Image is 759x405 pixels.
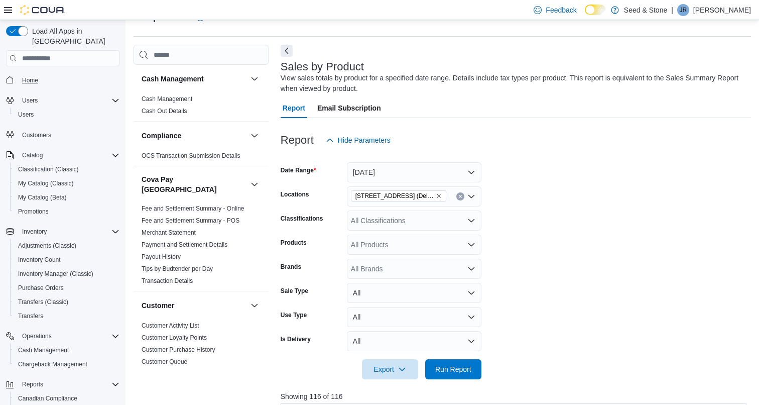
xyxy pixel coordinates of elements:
button: Reports [18,378,47,390]
button: Adjustments (Classic) [10,239,123,253]
a: Home [18,74,42,86]
span: Transfers (Classic) [14,296,119,308]
p: Seed & Stone [624,4,667,16]
span: Purchase Orders [18,284,64,292]
button: Customer [248,299,261,312]
span: Users [18,94,119,107]
span: Chargeback Management [18,360,87,368]
label: Classifications [281,215,323,223]
a: OCS Transaction Submission Details [142,152,240,159]
a: Payment and Settlement Details [142,241,227,248]
span: Inventory Count [18,256,61,264]
a: Cash Management [142,95,192,103]
span: Email Subscription [317,98,381,118]
a: Cash Out Details [142,108,187,115]
span: Inventory Manager (Classic) [14,268,119,280]
img: Cova [20,5,65,15]
button: Next [281,45,293,57]
a: Customers [18,129,55,141]
a: Fee and Settlement Summary - POS [142,217,239,224]
span: Inventory [22,228,47,236]
h3: Sales by Product [281,61,364,73]
button: Inventory [2,225,123,239]
button: Transfers [10,309,123,323]
button: Home [2,72,123,87]
button: My Catalog (Beta) [10,190,123,205]
div: Compliance [134,150,269,166]
button: Chargeback Management [10,357,123,371]
span: Canadian Compliance [18,394,77,402]
div: Cash Management [134,93,269,121]
a: Cash Management [14,344,73,356]
h3: Customer [142,300,174,311]
p: | [671,4,673,16]
button: Cova Pay [GEOGRAPHIC_DATA] [142,174,246,194]
span: My Catalog (Beta) [14,191,119,204]
a: Customer Loyalty Points [142,334,207,341]
a: Transaction Details [142,277,193,284]
a: Users [14,109,38,121]
label: Use Type [281,311,307,319]
span: Operations [22,332,52,340]
label: Products [281,239,307,247]
button: [DATE] [347,162,481,182]
span: Customers [18,129,119,141]
a: Chargeback Management [14,358,91,370]
span: Inventory Count [14,254,119,266]
button: Inventory Count [10,253,123,267]
button: Run Report [425,359,481,379]
button: Hide Parameters [322,130,395,150]
span: Classification (Classic) [18,165,79,173]
a: Adjustments (Classic) [14,240,80,252]
h3: Compliance [142,131,181,141]
button: My Catalog (Classic) [10,176,123,190]
button: Open list of options [467,192,475,200]
button: Open list of options [467,265,475,273]
span: Transfers [14,310,119,322]
span: Run Report [435,364,471,374]
button: Catalog [2,148,123,162]
label: Date Range [281,166,316,174]
span: Cash Management [14,344,119,356]
h3: Cash Management [142,74,204,84]
div: View sales totals by product for a specified date range. Details include tax types per product. T... [281,73,746,94]
span: Classification (Classic) [14,163,119,175]
a: Transfers [14,310,47,322]
h3: Report [281,134,314,146]
span: Transfers [18,312,43,320]
span: Adjustments (Classic) [14,240,119,252]
span: Export [368,359,412,379]
span: Home [18,73,119,86]
div: Customer [134,320,269,384]
button: Open list of options [467,241,475,249]
a: Customer Queue [142,358,187,365]
span: Feedback [546,5,576,15]
span: Reports [18,378,119,390]
button: Cash Management [142,74,246,84]
button: Inventory Manager (Classic) [10,267,123,281]
span: Chargeback Management [14,358,119,370]
span: Inventory [18,226,119,238]
span: Catalog [18,149,119,161]
button: Reports [2,377,123,391]
label: Locations [281,190,309,198]
a: Customer Purchase History [142,346,215,353]
span: Inventory Manager (Classic) [18,270,93,278]
div: Jimmie Rao [677,4,689,16]
button: Cova Pay [GEOGRAPHIC_DATA] [248,178,261,190]
p: Showing 116 of 116 [281,391,751,401]
a: Promotions [14,206,53,218]
p: [PERSON_NAME] [693,4,751,16]
span: Adjustments (Classic) [18,242,76,250]
button: Compliance [248,130,261,142]
button: Operations [2,329,123,343]
a: Canadian Compliance [14,392,81,404]
a: Purchase Orders [14,282,68,294]
span: Promotions [18,208,49,216]
a: Inventory Count [14,254,65,266]
span: Hide Parameters [338,135,391,145]
button: Operations [18,330,56,342]
button: Purchase Orders [10,281,123,295]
